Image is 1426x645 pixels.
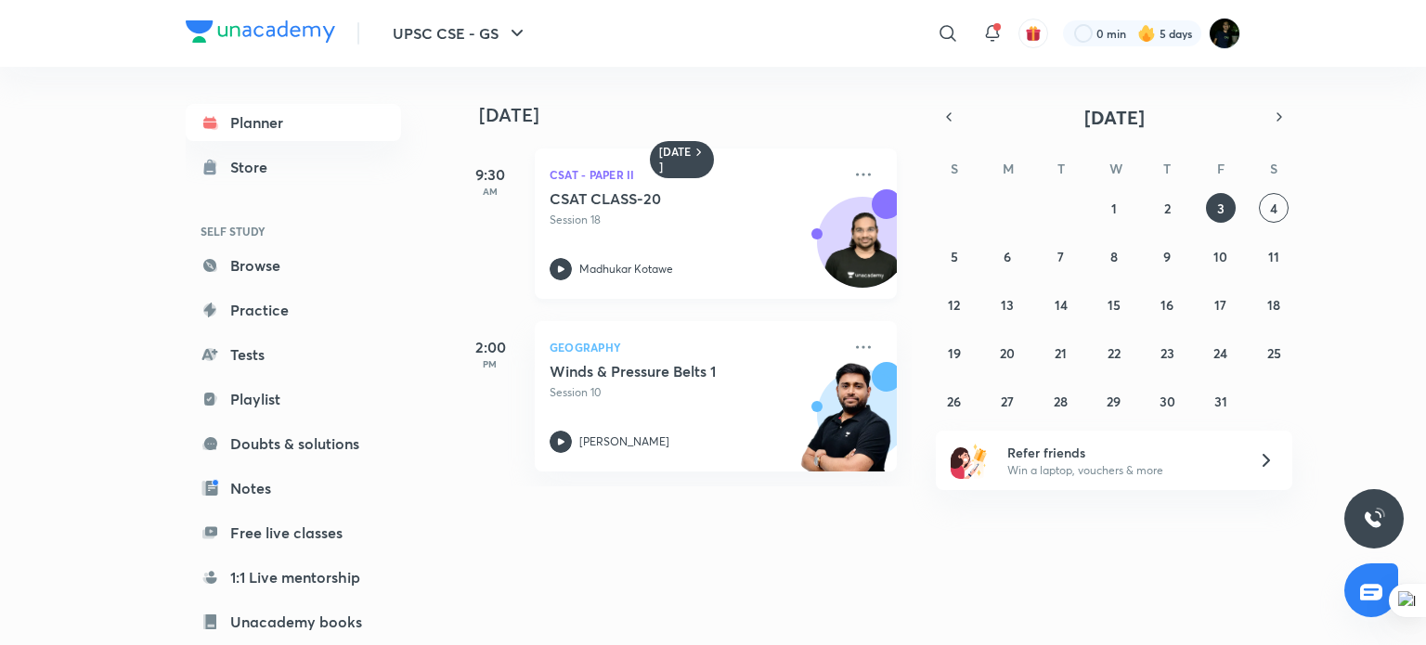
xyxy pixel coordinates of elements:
[1206,386,1236,416] button: October 31, 2025
[453,336,527,358] h5: 2:00
[186,470,401,507] a: Notes
[948,344,961,362] abbr: October 19, 2025
[1099,290,1129,319] button: October 15, 2025
[1046,386,1076,416] button: October 28, 2025
[1007,462,1236,479] p: Win a laptop, vouchers & more
[1110,248,1118,265] abbr: October 8, 2025
[1099,193,1129,223] button: October 1, 2025
[453,163,527,186] h5: 9:30
[947,393,961,410] abbr: October 26, 2025
[1046,241,1076,271] button: October 7, 2025
[1152,193,1182,223] button: October 2, 2025
[1268,248,1279,265] abbr: October 11, 2025
[1152,241,1182,271] button: October 9, 2025
[992,338,1022,368] button: October 20, 2025
[1025,25,1042,42] img: avatar
[186,514,401,551] a: Free live classes
[1267,344,1281,362] abbr: October 25, 2025
[1259,193,1289,223] button: October 4, 2025
[992,290,1022,319] button: October 13, 2025
[1111,200,1117,217] abbr: October 1, 2025
[1000,344,1015,362] abbr: October 20, 2025
[186,215,401,247] h6: SELF STUDY
[550,189,781,208] h5: CSAT CLASS-20
[1160,393,1175,410] abbr: October 30, 2025
[186,381,401,418] a: Playlist
[1057,160,1065,177] abbr: Tuesday
[1099,338,1129,368] button: October 22, 2025
[1163,160,1171,177] abbr: Thursday
[992,386,1022,416] button: October 27, 2025
[1152,290,1182,319] button: October 16, 2025
[550,336,841,358] p: Geography
[951,160,958,177] abbr: Sunday
[1107,393,1121,410] abbr: October 29, 2025
[1213,248,1227,265] abbr: October 10, 2025
[550,384,841,401] p: Session 10
[1108,296,1121,314] abbr: October 15, 2025
[1214,296,1226,314] abbr: October 17, 2025
[1217,200,1225,217] abbr: October 3, 2025
[1214,393,1227,410] abbr: October 31, 2025
[1270,160,1277,177] abbr: Saturday
[479,104,915,126] h4: [DATE]
[1259,241,1289,271] button: October 11, 2025
[186,425,401,462] a: Doubts & solutions
[1206,193,1236,223] button: October 3, 2025
[1152,338,1182,368] button: October 23, 2025
[940,290,969,319] button: October 12, 2025
[1209,18,1240,49] img: Rohit Duggal
[1160,344,1174,362] abbr: October 23, 2025
[962,104,1266,130] button: [DATE]
[1259,338,1289,368] button: October 25, 2025
[1267,296,1280,314] abbr: October 18, 2025
[940,338,969,368] button: October 19, 2025
[453,358,527,369] p: PM
[1055,296,1068,314] abbr: October 14, 2025
[186,104,401,141] a: Planner
[186,20,335,43] img: Company Logo
[1109,160,1122,177] abbr: Wednesday
[1270,200,1277,217] abbr: October 4, 2025
[940,241,969,271] button: October 5, 2025
[186,247,401,284] a: Browse
[1206,290,1236,319] button: October 17, 2025
[1001,296,1014,314] abbr: October 13, 2025
[1259,290,1289,319] button: October 18, 2025
[186,148,401,186] a: Store
[1046,290,1076,319] button: October 14, 2025
[1108,344,1121,362] abbr: October 22, 2025
[186,559,401,596] a: 1:1 Live mentorship
[230,156,279,178] div: Store
[186,336,401,373] a: Tests
[1213,344,1227,362] abbr: October 24, 2025
[1217,160,1225,177] abbr: Friday
[550,362,781,381] h5: Winds & Pressure Belts 1
[186,603,401,640] a: Unacademy books
[992,241,1022,271] button: October 6, 2025
[1099,386,1129,416] button: October 29, 2025
[818,207,907,296] img: Avatar
[659,145,692,174] h6: [DATE]
[1137,24,1156,43] img: streak
[1164,200,1171,217] abbr: October 2, 2025
[951,442,988,479] img: referral
[579,433,669,450] p: [PERSON_NAME]
[940,386,969,416] button: October 26, 2025
[1054,393,1068,410] abbr: October 28, 2025
[453,186,527,197] p: AM
[1057,248,1064,265] abbr: October 7, 2025
[1046,338,1076,368] button: October 21, 2025
[1152,386,1182,416] button: October 30, 2025
[1099,241,1129,271] button: October 8, 2025
[1007,443,1236,462] h6: Refer friends
[1163,248,1171,265] abbr: October 9, 2025
[579,261,673,277] p: Madhukar Kotawe
[186,291,401,329] a: Practice
[1160,296,1173,314] abbr: October 16, 2025
[1003,160,1014,177] abbr: Monday
[1004,248,1011,265] abbr: October 6, 2025
[186,20,335,47] a: Company Logo
[795,362,897,490] img: unacademy
[948,296,960,314] abbr: October 12, 2025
